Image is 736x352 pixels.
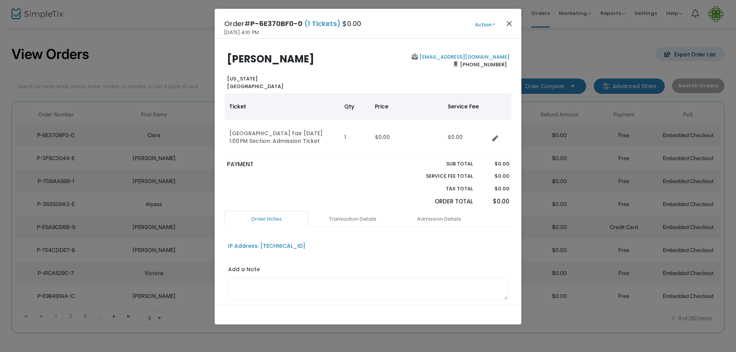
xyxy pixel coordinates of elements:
[340,93,370,120] th: Qty
[370,120,443,155] td: $0.00
[480,185,509,193] p: $0.00
[224,18,361,29] h4: Order# $0.00
[370,93,443,120] th: Price
[310,211,395,227] a: Transaction Details
[224,29,259,36] span: [DATE] 4:16 PM
[224,211,309,227] a: Order Notes
[443,120,489,155] td: $0.00
[228,265,260,275] label: Add a Note
[340,120,370,155] td: 1
[225,93,511,155] div: Data table
[227,75,283,90] b: [US_STATE] [GEOGRAPHIC_DATA]
[408,172,473,180] p: Service Fee Total
[408,185,473,193] p: Tax Total
[480,160,509,168] p: $0.00
[227,160,365,169] p: PAYMENT
[462,21,508,29] button: Action
[408,160,473,168] p: Sub total
[225,93,340,120] th: Ticket
[418,53,509,61] a: [EMAIL_ADDRESS][DOMAIN_NAME]
[250,19,302,28] span: P-6E370BF0-0
[228,242,306,250] div: IP Address: [TECHNICAL_ID]
[504,18,514,28] button: Close
[227,52,314,66] b: [PERSON_NAME]
[480,197,509,206] p: $0.00
[443,93,489,120] th: Service Fee
[225,120,340,155] td: [GEOGRAPHIC_DATA] Fair [DATE] 1:00 PM Section: Admission Ticket
[480,172,509,180] p: $0.00
[397,211,481,227] a: Admission Details
[302,19,342,28] span: (1 Tickets)
[458,58,509,70] span: [PHONE_NUMBER]
[408,197,473,206] p: Order Total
